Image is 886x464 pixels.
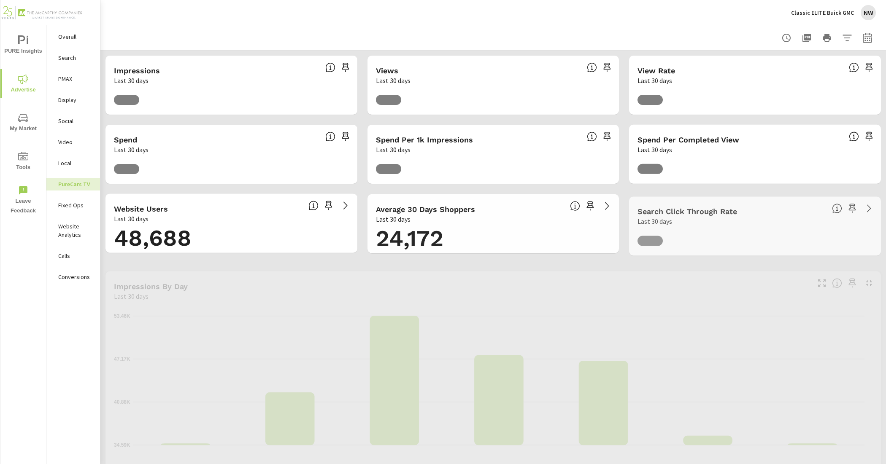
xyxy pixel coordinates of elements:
p: Website Analytics [58,222,93,239]
span: Save this to your personalized report [600,130,614,143]
h5: Impressions [114,66,160,75]
h5: Impressions by Day [114,282,188,291]
div: Calls [46,249,100,262]
div: PMAX [46,72,100,85]
div: Fixed Ops [46,199,100,212]
h5: Spend Per 1k Impressions [376,135,473,144]
h1: 48,688 [114,224,349,252]
span: Percentage of users who viewed your campaigns who clicked through to your website. For example, i... [832,203,842,213]
p: Last 30 days [637,75,672,86]
div: Social [46,115,100,127]
p: Last 30 days [637,216,672,226]
a: See more details in report [862,201,876,215]
span: A rolling 30 day total of daily Shoppers on the dealership website, averaged over the selected da... [570,201,580,211]
text: 40.88K [114,399,130,405]
div: Local [46,157,100,169]
div: NW [861,5,876,20]
span: Total spend per 1,000 impressions. [Source: This data is provided by the video advertising platform] [849,131,859,142]
div: nav menu [0,25,46,219]
div: Video [46,136,100,148]
span: The number of impressions, broken down by the day of the week they occurred. [832,278,842,288]
p: Last 30 days [114,145,149,155]
span: Save this to your personalized report [845,276,859,290]
h1: 24,172 [376,224,611,253]
h5: Spend Per Completed View [637,135,739,144]
p: PureCars TV [58,180,93,188]
h5: Website Users [114,204,168,213]
span: Number of times your connected TV ad was presented to a user. [Source: This data is provided by t... [325,62,335,72]
span: Tools [3,152,43,172]
div: PureCars TV [46,178,100,190]
p: Search [58,54,93,62]
span: Percentage of Impressions where the ad was viewed completely. “Impressions” divided by “Views”. [... [849,62,859,72]
span: Leave Feedback [3,185,43,216]
p: Calls [58,252,93,260]
span: Unique website visitors over the selected time period. [Source: Website Analytics] [308,201,319,211]
button: Apply Filters [839,30,856,46]
p: Last 30 days [637,145,672,155]
h5: Views [376,66,398,75]
span: Number of times your connected TV ad was viewed completely by a user. [Source: This data is provi... [587,62,597,72]
p: Fixed Ops [58,201,93,209]
h5: Search Click Through Rate [637,207,737,216]
p: Classic ELITE Buick GMC [791,9,854,16]
span: Total spend per 1,000 impressions. [Source: This data is provided by the video advertising platform] [587,131,597,142]
span: Save this to your personalized report [845,201,859,215]
a: See more details in report [339,199,352,212]
span: Save this to your personalized report [339,130,352,143]
p: PMAX [58,75,93,83]
h5: Spend [114,135,137,144]
p: Mon [277,452,306,460]
p: Last 30 days [114,75,149,86]
span: Cost of your connected TV ad campaigns. [Source: This data is provided by the video advertising p... [325,131,335,142]
span: Save this to your personalized report [862,61,876,74]
span: Save this to your personalized report [583,199,597,213]
h5: View Rate [637,66,675,75]
div: Search [46,51,100,64]
button: Make Fullscreen [815,276,829,290]
text: 53.46K [114,313,130,319]
p: Conversions [58,273,93,281]
p: Sun [171,452,201,460]
p: Social [58,117,93,125]
p: Local [58,159,93,167]
div: Conversions [46,271,100,283]
button: Minimize Widget [862,276,876,290]
p: Last 30 days [114,214,149,224]
span: Save this to your personalized report [600,61,614,74]
div: Display [46,94,100,106]
span: Advertise [3,74,43,95]
p: Sat [805,452,835,460]
p: Wed [488,452,518,460]
p: Tue [383,452,412,460]
p: Last 30 days [114,291,149,301]
div: Overall [46,30,100,43]
span: Save this to your personalized report [339,61,352,74]
text: 34.59K [114,442,130,448]
button: "Export Report to PDF" [798,30,815,46]
p: Last 30 days [376,145,411,155]
button: Print Report [818,30,835,46]
h5: Average 30 Days Shoppers [376,205,475,214]
text: 47.17K [114,356,130,362]
p: Overall [58,32,93,41]
span: Save this to your personalized report [322,199,335,212]
p: Display [58,96,93,104]
a: See more details in report [600,199,614,213]
span: PURE Insights [3,35,43,56]
p: Thu [594,452,623,460]
p: Fri [699,452,729,460]
span: My Market [3,113,43,134]
p: Last 30 days [376,75,411,86]
div: Website Analytics [46,220,100,241]
button: Select Date Range [859,30,876,46]
p: Video [58,138,93,146]
span: Save this to your personalized report [862,130,876,143]
p: Last 30 days [376,214,411,224]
